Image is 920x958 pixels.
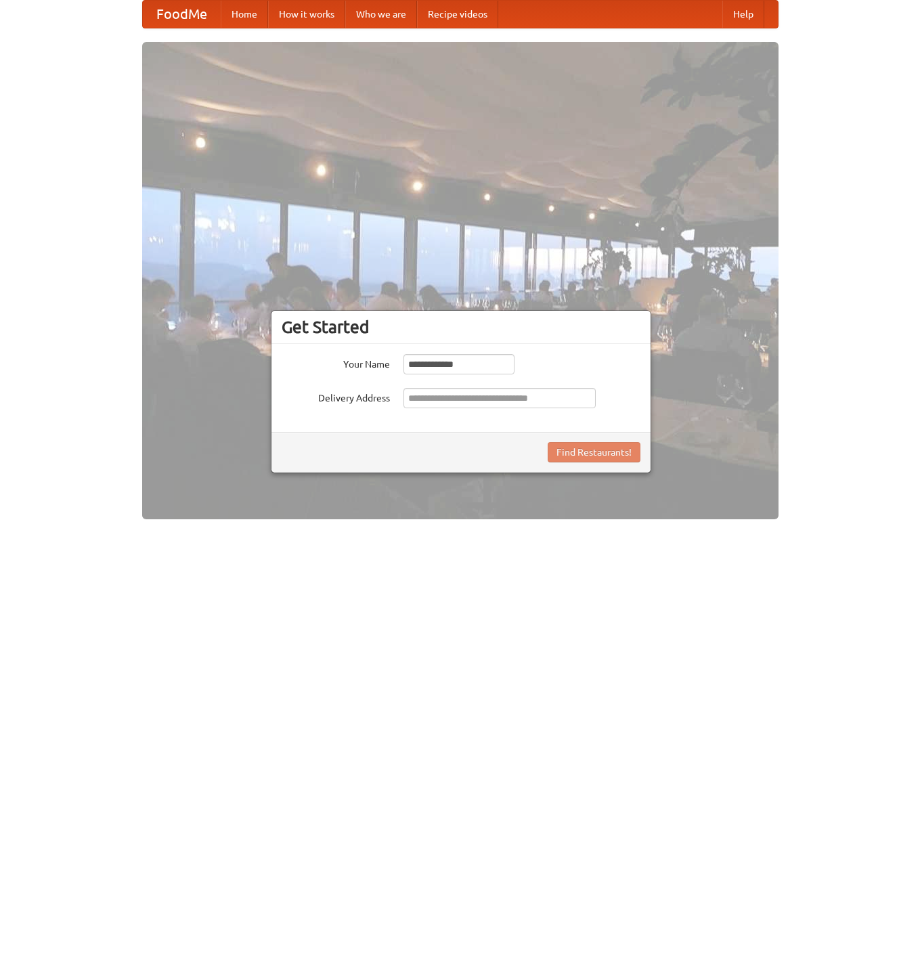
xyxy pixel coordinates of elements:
[143,1,221,28] a: FoodMe
[345,1,417,28] a: Who we are
[282,354,390,371] label: Your Name
[282,388,390,405] label: Delivery Address
[221,1,268,28] a: Home
[268,1,345,28] a: How it works
[417,1,498,28] a: Recipe videos
[548,442,640,462] button: Find Restaurants!
[282,317,640,337] h3: Get Started
[722,1,764,28] a: Help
